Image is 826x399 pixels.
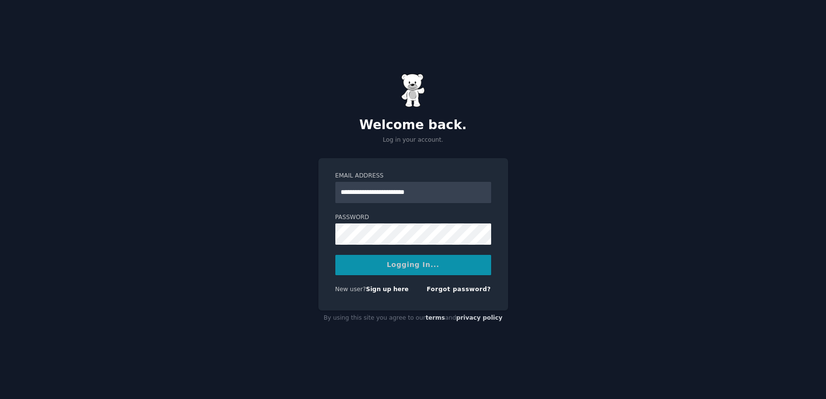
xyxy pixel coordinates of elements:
[401,74,425,107] img: Gummy Bear
[318,136,508,145] p: Log in your account.
[335,286,366,293] span: New user?
[318,118,508,133] h2: Welcome back.
[366,286,408,293] a: Sign up here
[335,213,491,222] label: Password
[425,314,445,321] a: terms
[427,286,491,293] a: Forgot password?
[335,172,491,180] label: Email Address
[456,314,503,321] a: privacy policy
[318,310,508,326] div: By using this site you agree to our and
